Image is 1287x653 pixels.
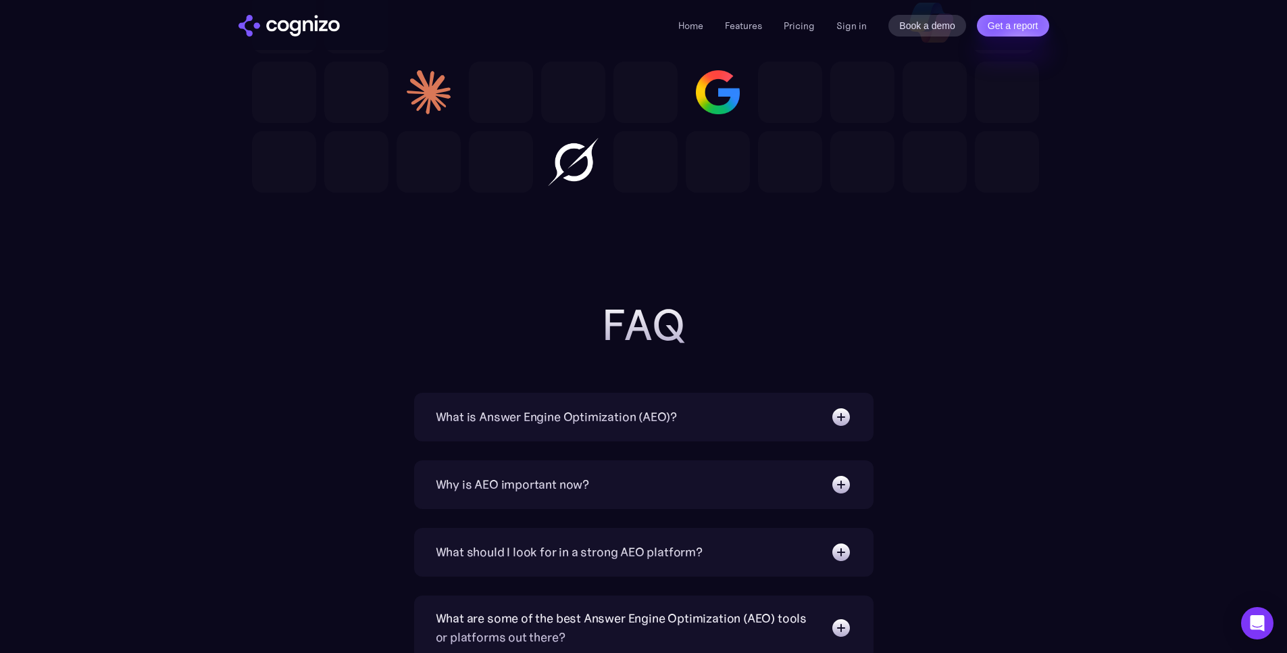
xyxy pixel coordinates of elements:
[436,408,678,427] div: What is Answer Engine Optimization (AEO)?
[436,475,590,494] div: Why is AEO important now?
[888,15,966,37] a: Book a demo
[977,15,1049,37] a: Get a report
[238,15,340,37] img: cognizo logo
[784,20,815,32] a: Pricing
[374,301,914,349] h2: FAQ
[1241,607,1273,639] div: Open Intercom Messenger
[436,543,703,562] div: What should I look for in a strong AEO platform?
[238,15,340,37] a: home
[678,20,703,32] a: Home
[836,18,867,34] a: Sign in
[725,20,762,32] a: Features
[436,609,817,647] div: What are some of the best Answer Engine Optimization (AEO) tools or platforms out there?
